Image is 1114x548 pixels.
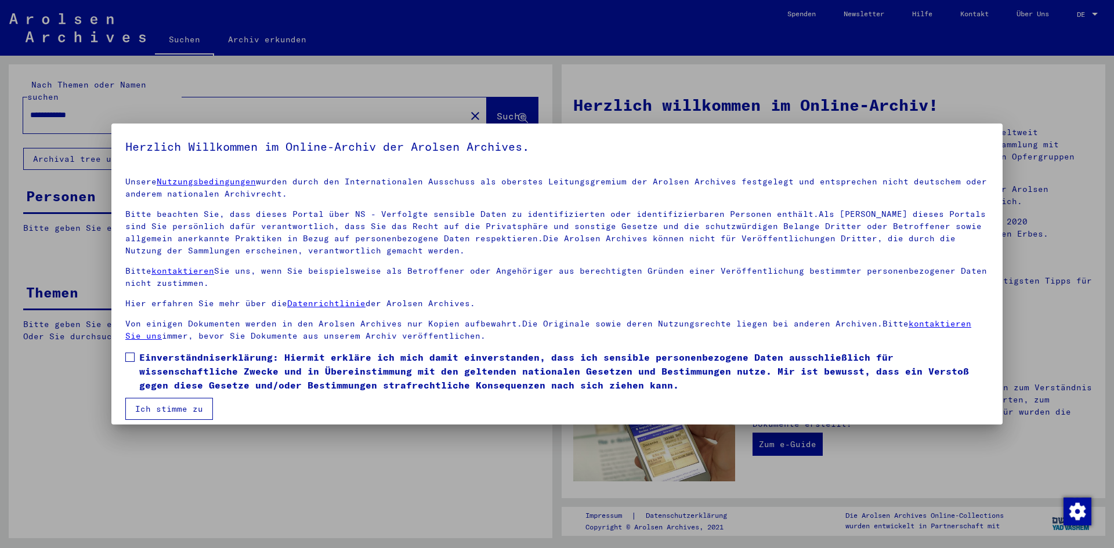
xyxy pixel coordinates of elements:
[125,318,989,342] p: Von einigen Dokumenten werden in den Arolsen Archives nur Kopien aufbewahrt.Die Originale sowie d...
[1064,498,1091,525] img: Zustimmung ändern
[125,137,989,156] h5: Herzlich Willkommen im Online-Archiv der Arolsen Archives.
[125,208,989,257] p: Bitte beachten Sie, dass dieses Portal über NS - Verfolgte sensible Daten zu identifizierten oder...
[125,398,213,420] button: Ich stimme zu
[139,350,989,392] span: Einverständniserklärung: Hiermit erkläre ich mich damit einverstanden, dass ich sensible personen...
[125,297,989,310] p: Hier erfahren Sie mehr über die der Arolsen Archives.
[151,266,214,276] a: kontaktieren
[125,265,989,289] p: Bitte Sie uns, wenn Sie beispielsweise als Betroffener oder Angehöriger aus berechtigten Gründen ...
[125,176,989,200] p: Unsere wurden durch den Internationalen Ausschuss als oberstes Leitungsgremium der Arolsen Archiv...
[287,298,366,309] a: Datenrichtlinie
[157,176,256,187] a: Nutzungsbedingungen
[125,318,971,341] a: kontaktieren Sie uns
